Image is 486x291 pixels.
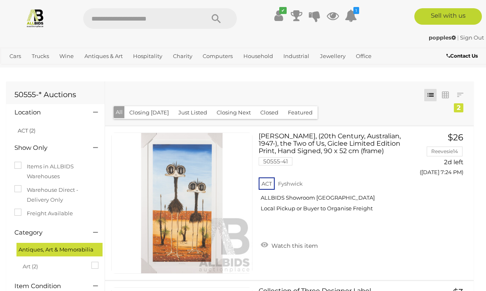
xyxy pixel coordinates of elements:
h1: 50555-* Auctions [14,91,96,99]
div: Antiques, Art & Memorabilia [16,243,103,256]
h4: Show Only [14,144,81,151]
label: Items in ALLBIDS Warehouses [14,162,96,181]
span: $26 [448,132,463,142]
i: ✔ [279,7,287,14]
h4: Category [14,229,81,236]
label: Freight Available [14,209,73,218]
span: Art (2) [23,260,84,271]
button: Closed [255,106,283,119]
strong: popples [429,34,456,41]
a: Watch this item [259,239,320,251]
a: Charity [170,49,196,63]
label: Warehouse Direct - Delivery Only [14,185,96,205]
a: Sign Out [460,34,484,41]
a: Sell with us [414,8,482,25]
button: Search [196,8,237,29]
button: Closing Next [212,106,256,119]
b: Contact Us [446,53,478,59]
h4: Location [14,109,81,116]
div: 2 [454,103,463,112]
a: Wine [56,49,77,63]
a: Industrial [280,49,313,63]
a: Sports [6,63,30,77]
img: 50555-41a.jpg [112,133,252,273]
span: Watch this item [269,242,318,249]
a: ACT (2) [18,127,35,134]
a: Jewellery [317,49,349,63]
a: Contact Us [446,51,480,61]
a: Antiques & Art [81,49,126,63]
a: Office [353,49,375,63]
img: Allbids.com.au [26,8,45,28]
h4: Item Condition [14,283,81,290]
a: Hospitality [130,49,166,63]
a: [GEOGRAPHIC_DATA] [34,63,99,77]
button: Closing [DATE] [124,106,174,119]
a: 1 [345,8,357,23]
a: $26 Reevesie14 2d left ([DATE] 7:24 PM) [418,133,465,180]
i: 1 [353,7,359,14]
a: Household [240,49,276,63]
a: Computers [199,49,236,63]
button: Just Listed [173,106,212,119]
a: ✔ [272,8,285,23]
a: popples [429,34,457,41]
a: Cars [6,49,24,63]
span: | [457,34,459,41]
a: Trucks [28,49,52,63]
button: Featured [283,106,318,119]
button: All [114,106,125,118]
a: [PERSON_NAME], (20th Century, Australian, 1947-), the Two of Us, Giclee Limited Edition Print, Ha... [265,133,406,218]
